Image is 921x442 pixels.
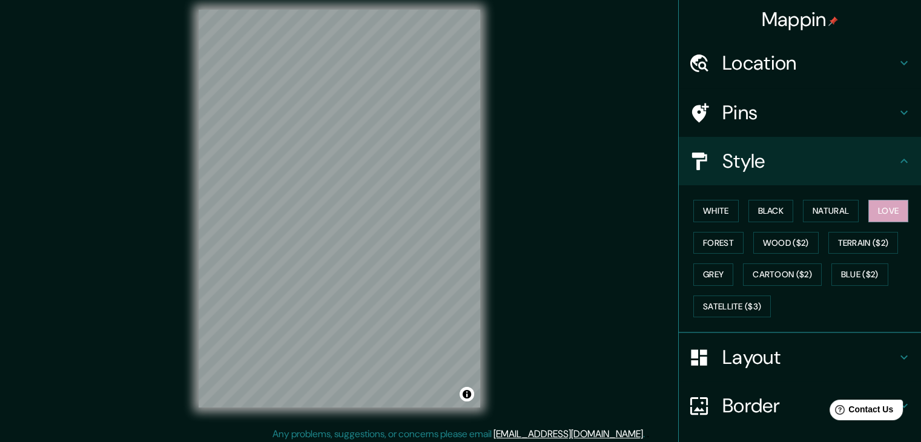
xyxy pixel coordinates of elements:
iframe: Help widget launcher [813,395,908,429]
h4: Mappin [762,7,839,31]
button: Black [748,200,794,222]
h4: Layout [722,345,897,369]
div: Location [679,39,921,87]
canvas: Map [199,10,480,407]
div: . [647,427,649,441]
button: Blue ($2) [831,263,888,286]
h4: Style [722,149,897,173]
img: pin-icon.png [828,16,838,26]
div: Pins [679,88,921,137]
a: [EMAIL_ADDRESS][DOMAIN_NAME] [494,427,643,440]
button: White [693,200,739,222]
button: Wood ($2) [753,232,819,254]
div: . [645,427,647,441]
p: Any problems, suggestions, or concerns please email . [272,427,645,441]
button: Forest [693,232,744,254]
h4: Pins [722,101,897,125]
button: Cartoon ($2) [743,263,822,286]
div: Border [679,381,921,430]
button: Natural [803,200,859,222]
button: Terrain ($2) [828,232,899,254]
div: Layout [679,333,921,381]
h4: Border [722,394,897,418]
button: Grey [693,263,733,286]
button: Toggle attribution [460,387,474,401]
h4: Location [722,51,897,75]
button: Love [868,200,908,222]
div: Style [679,137,921,185]
button: Satellite ($3) [693,295,771,318]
